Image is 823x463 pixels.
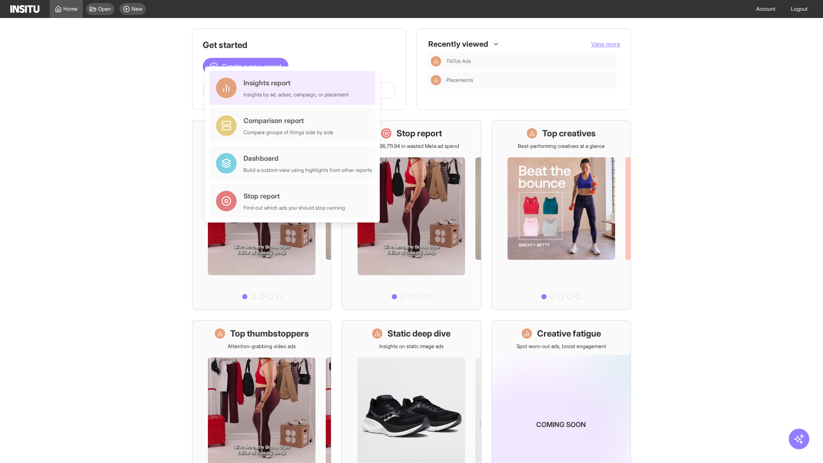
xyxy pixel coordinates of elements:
[591,40,620,48] button: View more
[243,129,333,136] div: Compare groups of things side by side
[446,58,471,65] span: TikTok Ads
[10,5,39,13] img: Logo
[203,39,396,51] h1: Get started
[243,167,372,174] div: Build a custom view using highlights from other reports
[243,191,345,201] div: Stop report
[230,328,309,340] h1: Top thumbstoppers
[379,343,444,350] p: Insights on static image ads
[446,58,613,65] span: TikTok Ads
[222,61,282,72] span: Create a new report
[243,78,349,88] div: Insights report
[243,115,333,126] div: Comparison report
[243,153,372,163] div: Dashboard
[431,56,441,66] div: Insights
[396,127,442,139] h1: Stop report
[342,120,481,310] a: Stop reportSave £36,711.94 in wasted Meta ad spend
[364,143,459,150] p: Save £36,711.94 in wasted Meta ad spend
[492,120,631,310] a: Top creativesBest-performing creatives at a glance
[446,77,613,84] span: Placements
[243,91,349,98] div: Insights by ad, adset, campaign, or placement
[63,6,78,12] span: Home
[228,343,296,350] p: Attention-grabbing video ads
[387,328,451,340] h1: Static deep dive
[243,204,345,211] div: Find out which ads you should stop running
[518,143,605,150] p: Best-performing creatives at a glance
[132,6,142,12] span: New
[446,77,473,84] span: Placements
[192,120,331,310] a: What's live nowSee all active ads instantly
[98,6,111,12] span: Open
[203,58,288,75] button: Create a new report
[431,75,441,85] div: Insights
[542,127,596,139] h1: Top creatives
